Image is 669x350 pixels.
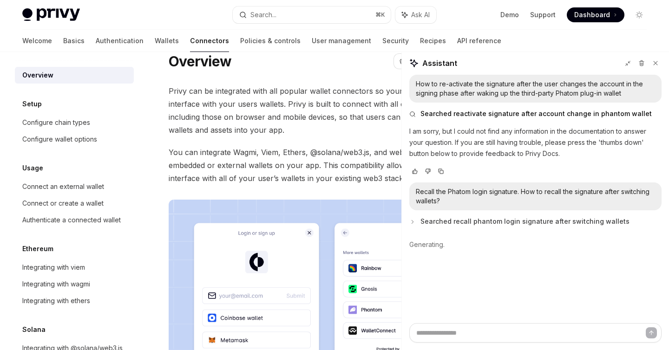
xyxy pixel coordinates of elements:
a: Connect an external wallet [15,178,134,195]
a: Wallets [155,30,179,52]
a: Policies & controls [240,30,301,52]
a: Integrating with viem [15,259,134,276]
a: Connectors [190,30,229,52]
a: Integrating with ethers [15,292,134,309]
a: Overview [15,67,134,84]
button: Open in ChatGPT [394,53,473,69]
h1: Overview [169,53,231,70]
a: Configure wallet options [15,131,134,148]
div: Connect an external wallet [22,181,104,192]
h5: Usage [22,162,43,174]
a: Welcome [22,30,52,52]
div: Generating. [409,233,662,257]
button: Search...⌘K [233,6,390,23]
button: Send message [646,327,657,338]
a: Support [530,10,556,19]
a: Configure chain types [15,114,134,131]
h5: Ethereum [22,243,53,254]
div: How to re-activate the signature after the user changes the account in the signing phase after wa... [416,79,655,98]
a: Integrating with wagmi [15,276,134,292]
div: Integrating with wagmi [22,279,90,290]
div: Authenticate a connected wallet [22,214,121,226]
button: Ask AI [395,6,436,23]
img: light logo [22,8,80,21]
a: API reference [457,30,501,52]
div: Integrating with ethers [22,295,90,306]
button: Searched reactivate signature after account change in phantom wallet [409,109,662,118]
div: Connect or create a wallet [22,198,104,209]
span: Ask AI [411,10,430,19]
span: You can integrate Wagmi, Viem, Ethers, @solana/web3.js, and web3swift to manage embedded or exter... [169,146,489,185]
span: Searched recall phantom login signature after switching wallets [420,217,630,226]
span: Assistant [422,58,457,69]
span: ⌘ K [375,11,385,19]
div: Overview [22,70,53,81]
a: Recipes [420,30,446,52]
h5: Solana [22,324,46,335]
span: Dashboard [574,10,610,19]
span: Searched reactivate signature after account change in phantom wallet [420,109,652,118]
button: Searched recall phantom login signature after switching wallets [409,217,662,226]
div: Configure chain types [22,117,90,128]
div: Search... [250,9,276,20]
div: Recall the Phatom login signature. How to recall the signature after switching wallets? [416,187,655,206]
button: Toggle dark mode [632,7,647,22]
a: Authentication [96,30,144,52]
div: Integrating with viem [22,262,85,273]
a: Authenticate a connected wallet [15,212,134,228]
h5: Setup [22,98,42,110]
span: Privy can be integrated with all popular wallet connectors so your application can easily interfa... [169,84,489,136]
a: User management [312,30,371,52]
a: Basics [63,30,85,52]
a: Demo [500,10,519,19]
div: Configure wallet options [22,134,97,145]
p: I am sorry, but I could not find any information in the documentation to answer your question. If... [409,126,662,159]
a: Security [382,30,409,52]
a: Connect or create a wallet [15,195,134,212]
a: Dashboard [567,7,624,22]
